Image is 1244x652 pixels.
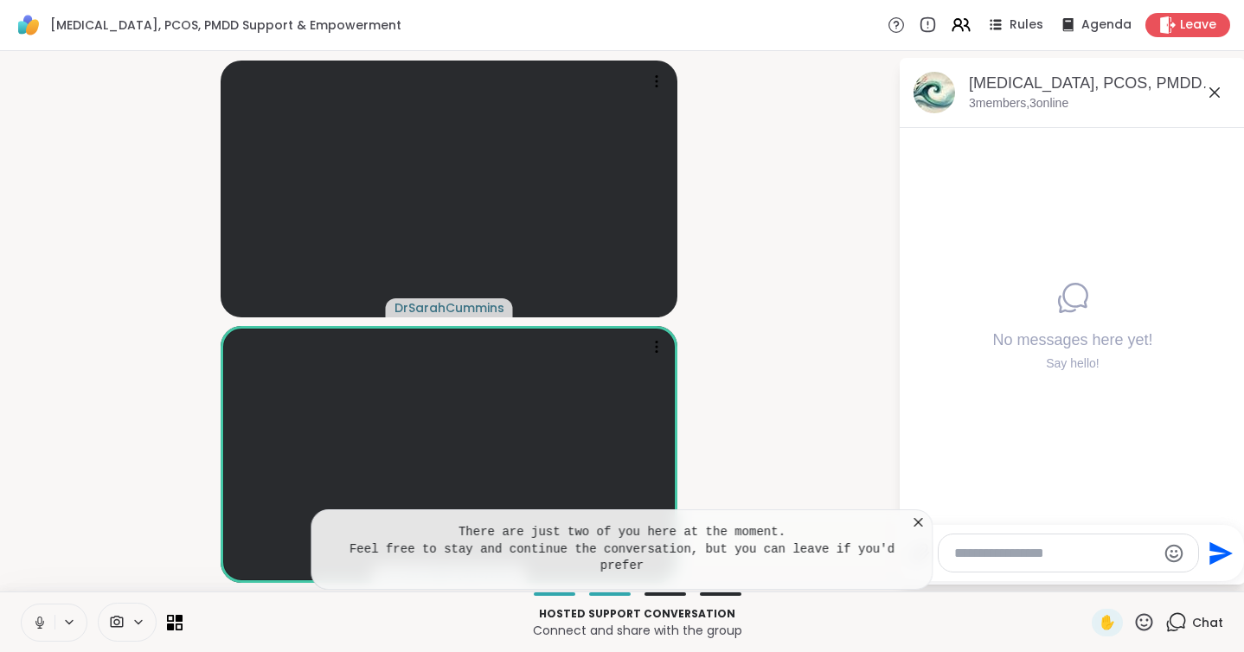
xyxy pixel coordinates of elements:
img: ShareWell Logomark [14,10,43,40]
h4: No messages here yet! [992,329,1152,351]
span: DrSarahCummins [394,299,504,316]
div: Say hello! [992,355,1152,372]
span: Agenda [1081,16,1132,34]
span: ✋ [1099,612,1116,633]
button: Emoji picker [1164,543,1184,564]
p: Connect and share with the group [193,622,1081,639]
img: Endometriosis, PCOS, PMDD Support & Empowerment, Oct 06 [914,72,955,113]
button: Send [1199,534,1238,572]
p: 3 members, 3 online [969,95,1068,112]
span: Rules [1010,16,1043,34]
span: Chat [1192,614,1223,631]
span: Leave [1180,16,1216,34]
p: Hosted support conversation [193,606,1081,622]
span: [MEDICAL_DATA], PCOS, PMDD Support & Empowerment [50,16,401,34]
div: [MEDICAL_DATA], PCOS, PMDD Support & Empowerment, [DATE] [969,73,1232,94]
pre: There are just two of you here at the moment. Feel free to stay and continue the conversation, bu... [333,524,912,575]
textarea: Type your message [954,545,1156,562]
